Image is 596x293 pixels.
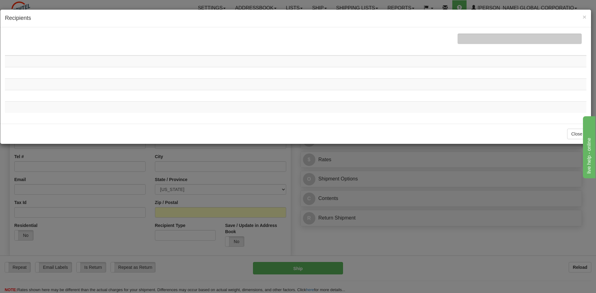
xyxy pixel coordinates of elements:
button: Close [567,129,586,139]
div: live help - online [5,4,57,11]
button: Close [583,14,586,20]
iframe: chat widget [582,115,595,178]
h4: Recipients [5,14,586,22]
span: × [583,13,586,20]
